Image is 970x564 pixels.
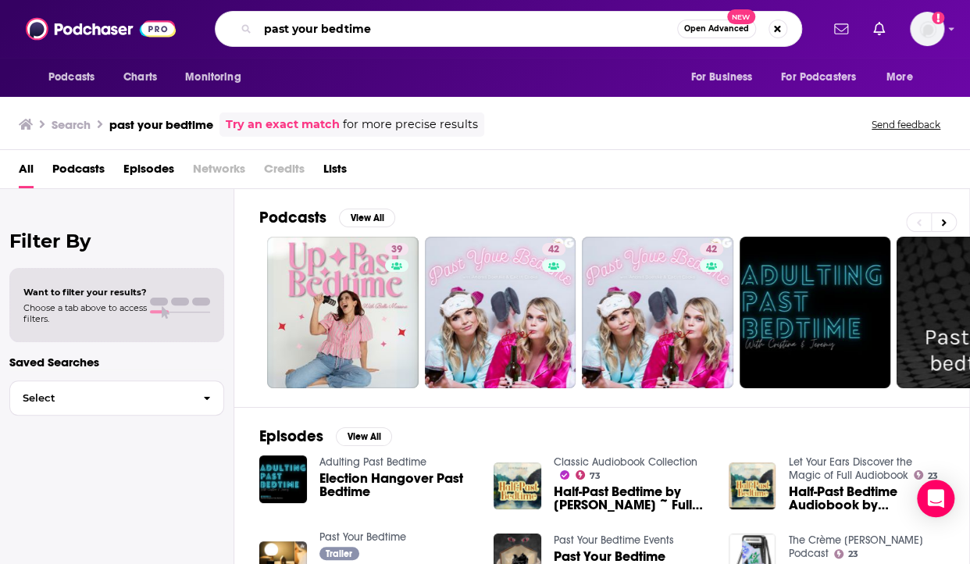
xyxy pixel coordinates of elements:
span: 42 [548,242,559,258]
img: Half-Past Bedtime Audiobook by H. H. Bashford [729,462,776,510]
span: Networks [193,156,245,188]
span: 23 [848,551,858,558]
img: Podchaser - Follow, Share and Rate Podcasts [26,14,176,44]
h2: Episodes [259,427,323,446]
span: Trailer [326,549,352,559]
button: View All [339,209,395,227]
span: 42 [706,242,717,258]
span: Charts [123,66,157,88]
button: Show profile menu [910,12,944,46]
a: 39 [385,243,408,255]
span: For Podcasters [781,66,856,88]
span: Credits [264,156,305,188]
button: open menu [679,62,772,92]
a: PodcastsView All [259,208,395,227]
h3: Search [52,117,91,132]
a: Classic Audiobook Collection [554,455,697,469]
span: More [886,66,913,88]
a: Show notifications dropdown [867,16,891,42]
button: open menu [37,62,115,92]
a: Half-Past Bedtime Audiobook by H. H. Bashford [788,485,944,512]
span: Choose a tab above to access filters. [23,302,147,324]
button: open menu [174,62,261,92]
a: Try an exact match [226,116,340,134]
input: Search podcasts, credits, & more... [258,16,677,41]
a: Episodes [123,156,174,188]
a: The Crème Dellar Prem Podcast [788,534,922,560]
span: For Business [690,66,752,88]
a: 42 [700,243,723,255]
button: Select [9,380,224,416]
span: 39 [391,242,402,258]
span: Want to filter your results? [23,287,147,298]
h3: past your bedtime [109,117,213,132]
a: 23 [914,470,938,480]
img: Election Hangover Past Bedtime [259,455,307,503]
a: 23 [834,549,858,559]
a: Charts [113,62,166,92]
span: Half-Past Bedtime Audiobook by [PERSON_NAME] [788,485,944,512]
a: Half-Past Bedtime by H. H. Bashford ~ Full Audiobook [554,485,710,512]
span: 23 [928,473,938,480]
span: Logged in as dmessina [910,12,944,46]
a: 42 [582,237,733,388]
a: Election Hangover Past Bedtime [319,472,476,498]
a: Podcasts [52,156,105,188]
a: 73 [576,470,601,480]
a: Past Your Bedtime [319,530,406,544]
h2: Podcasts [259,208,326,227]
button: open menu [771,62,879,92]
h2: Filter By [9,230,224,252]
a: Adulting Past Bedtime [319,455,426,469]
span: Open Advanced [684,25,749,33]
button: Open AdvancedNew [677,20,756,38]
a: 42 [425,237,576,388]
span: Half-Past Bedtime by [PERSON_NAME] ~ Full Audiobook [554,485,710,512]
a: 39 [267,237,419,388]
img: User Profile [910,12,944,46]
span: New [727,9,755,24]
a: 42 [542,243,565,255]
a: EpisodesView All [259,427,392,446]
svg: Add a profile image [932,12,944,24]
p: Saved Searches [9,355,224,369]
a: All [19,156,34,188]
a: Let Your Ears Discover the Magic of Full Audiobook [788,455,911,482]
button: View All [336,427,392,446]
button: Send feedback [867,118,945,131]
a: Past Your Bedtime Events [554,534,674,547]
span: for more precise results [343,116,478,134]
div: Search podcasts, credits, & more... [215,11,802,47]
a: Show notifications dropdown [828,16,854,42]
span: Podcasts [48,66,95,88]
div: Open Intercom Messenger [917,480,954,517]
a: Lists [323,156,347,188]
button: open menu [875,62,933,92]
span: 73 [590,473,601,480]
span: Monitoring [185,66,241,88]
img: Half-Past Bedtime by H. H. Bashford ~ Full Audiobook [494,462,541,510]
span: Select [10,393,191,403]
